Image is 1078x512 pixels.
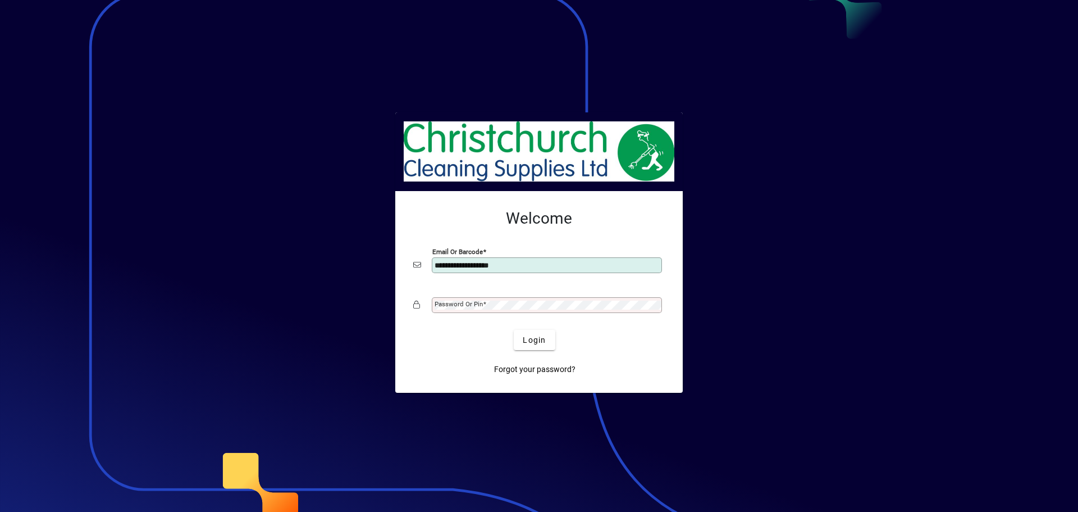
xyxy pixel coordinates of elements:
[413,209,665,228] h2: Welcome
[494,364,575,375] span: Forgot your password?
[435,300,483,308] mat-label: Password or Pin
[490,359,580,379] a: Forgot your password?
[432,248,483,256] mat-label: Email or Barcode
[523,334,546,346] span: Login
[514,330,555,350] button: Login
